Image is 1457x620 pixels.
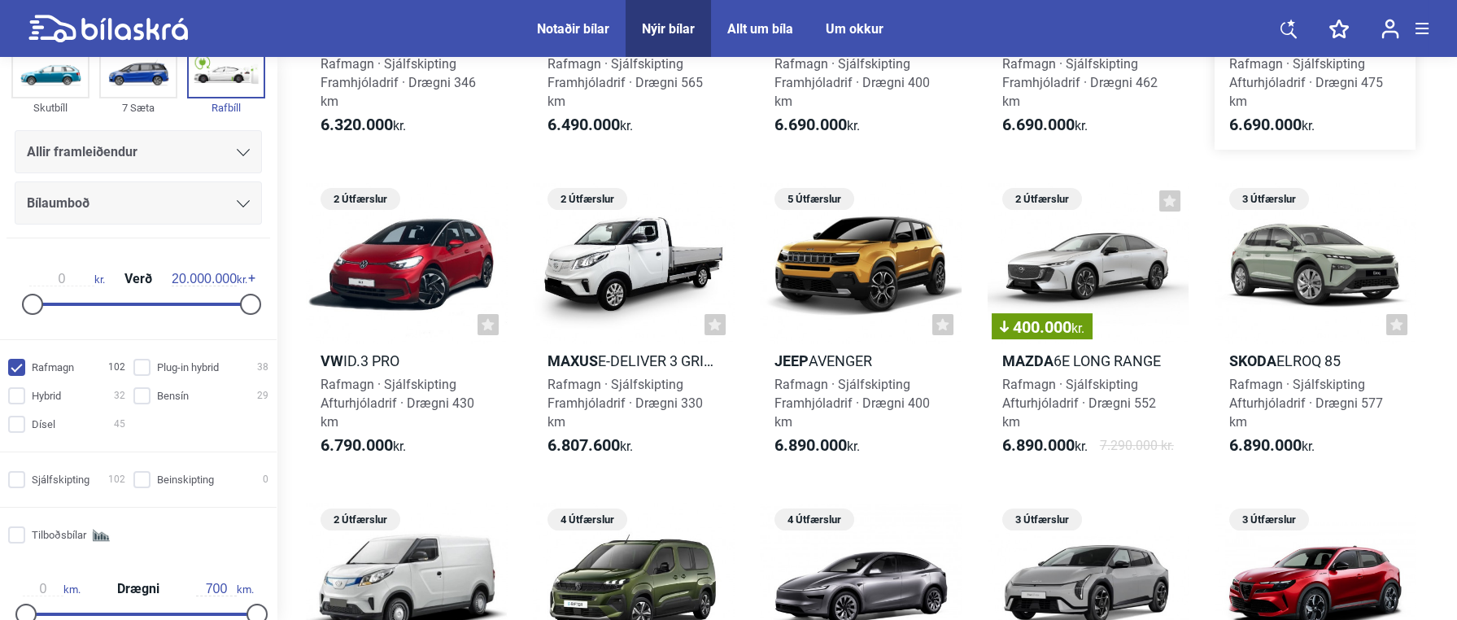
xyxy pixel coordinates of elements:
[1100,436,1174,456] span: 7.290.000 kr.
[1229,435,1302,455] b: 6.890.000
[1002,352,1053,369] b: Mazda
[1229,436,1315,456] span: kr.
[321,377,474,430] span: Rafmagn · Sjálfskipting Afturhjóladrif · Drægni 430 km
[329,509,392,530] span: 2 Útfærslur
[1010,188,1074,210] span: 2 Útfærslur
[1237,188,1301,210] span: 3 Útfærslur
[556,188,619,210] span: 2 Útfærslur
[774,377,930,430] span: Rafmagn · Sjálfskipting Framhjóladrif · Drægni 400 km
[321,352,343,369] b: VW
[1002,56,1158,109] span: Rafmagn · Sjálfskipting Framhjóladrif · Drægni 462 km
[783,188,846,210] span: 5 Útfærslur
[172,272,247,286] span: kr.
[1229,56,1383,109] span: Rafmagn · Sjálfskipting Afturhjóladrif · Drægni 475 km
[99,98,177,117] div: 7 Sæta
[329,188,392,210] span: 2 Útfærslur
[157,359,219,376] span: Plug-in hybrid
[826,21,883,37] a: Um okkur
[547,435,620,455] b: 6.807.600
[32,359,74,376] span: Rafmagn
[533,182,734,470] a: 2 ÚtfærslurMaxuse-Deliver 3 grindarbíll LangurRafmagn · SjálfskiptingFramhjóladrif · Drægni 330 k...
[321,56,476,109] span: Rafmagn · Sjálfskipting Framhjóladrif · Drægni 346 km
[1002,435,1075,455] b: 6.890.000
[321,115,393,134] b: 6.320.000
[547,352,598,369] b: Maxus
[114,416,125,433] span: 45
[1071,321,1084,336] span: kr.
[547,115,620,134] b: 6.490.000
[547,116,633,135] span: kr.
[263,471,268,488] span: 0
[1002,115,1075,134] b: 6.690.000
[321,436,406,456] span: kr.
[774,435,847,455] b: 6.890.000
[187,98,265,117] div: Rafbíll
[774,436,860,456] span: kr.
[783,509,846,530] span: 4 Útfærslur
[1237,509,1301,530] span: 3 Útfærslur
[533,351,734,370] h2: e-Deliver 3 grindarbíll Langur
[547,436,633,456] span: kr.
[306,351,507,370] h2: ID.3 Pro
[113,583,164,596] span: Drægni
[27,141,137,164] span: Allir framleiðendur
[1229,352,1276,369] b: Skoda
[257,387,268,404] span: 29
[1010,509,1074,530] span: 3 Útfærslur
[1381,19,1399,39] img: user-login.svg
[321,435,393,455] b: 6.790.000
[1229,115,1302,134] b: 6.690.000
[727,21,793,37] a: Allt um bíla
[257,359,268,376] span: 38
[547,56,703,109] span: Rafmagn · Sjálfskipting Framhjóladrif · Drægni 565 km
[1229,377,1383,430] span: Rafmagn · Sjálfskipting Afturhjóladrif · Drægni 577 km
[556,509,619,530] span: 4 Útfærslur
[774,56,930,109] span: Rafmagn · Sjálfskipting Framhjóladrif · Drægni 400 km
[120,273,156,286] span: Verð
[108,359,125,376] span: 102
[1002,116,1088,135] span: kr.
[29,272,105,286] span: kr.
[306,182,507,470] a: 2 ÚtfærslurVWID.3 ProRafmagn · SjálfskiptingAfturhjóladrif · Drægni 430 km6.790.000kr.
[774,115,847,134] b: 6.690.000
[157,387,189,404] span: Bensín
[760,351,961,370] h2: Avenger
[774,116,860,135] span: kr.
[32,387,61,404] span: Hybrid
[1229,116,1315,135] span: kr.
[547,377,703,430] span: Rafmagn · Sjálfskipting Framhjóladrif · Drægni 330 km
[988,182,1189,470] a: 2 Útfærslur400.000kr.Mazda6e Long rangeRafmagn · SjálfskiptingAfturhjóladrif · Drægni 552 km6.890...
[1215,182,1416,470] a: 3 ÚtfærslurSkodaElroq 85Rafmagn · SjálfskiptingAfturhjóladrif · Drægni 577 km6.890.000kr.
[11,98,89,117] div: Skutbíll
[642,21,695,37] a: Nýir bílar
[774,352,809,369] b: Jeep
[32,526,86,544] span: Tilboðsbílar
[537,21,609,37] a: Notaðir bílar
[114,387,125,404] span: 32
[760,182,961,470] a: 5 ÚtfærslurJeepAvengerRafmagn · SjálfskiptingFramhjóladrif · Drægni 400 km6.890.000kr.
[988,351,1189,370] h2: 6e Long range
[32,416,55,433] span: Dísel
[157,471,214,488] span: Beinskipting
[1002,436,1088,456] span: kr.
[23,582,81,596] span: km.
[27,192,89,215] span: Bílaumboð
[1000,319,1084,335] span: 400.000
[108,471,125,488] span: 102
[32,471,89,488] span: Sjálfskipting
[1002,377,1156,430] span: Rafmagn · Sjálfskipting Afturhjóladrif · Drægni 552 km
[196,582,254,596] span: km.
[1215,351,1416,370] h2: Elroq 85
[321,116,406,135] span: kr.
